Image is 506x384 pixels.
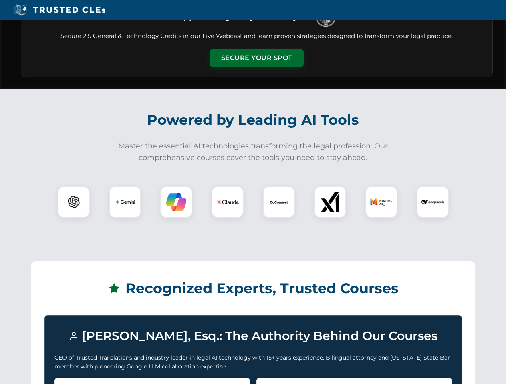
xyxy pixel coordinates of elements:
[58,186,90,218] div: ChatGPT
[421,191,444,213] img: DeepSeek Logo
[54,353,452,371] p: CEO of Trusted Translations and industry leader in legal AI technology with 15+ years experience....
[166,192,186,212] img: Copilot Logo
[210,49,304,67] button: Secure Your Spot
[115,192,135,212] img: Gemini Logo
[269,192,289,212] img: CoCounsel Logo
[216,191,239,213] img: Claude Logo
[44,274,462,302] h2: Recognized Experts, Trusted Courses
[417,186,449,218] div: DeepSeek
[160,186,192,218] div: Copilot
[370,191,393,213] img: Mistral AI Logo
[31,106,475,134] h2: Powered by Leading AI Tools
[54,325,452,347] h3: [PERSON_NAME], Esq.: The Authority Behind Our Courses
[109,186,141,218] div: Gemini
[31,32,483,41] p: Secure 2.5 General & Technology Credits in our Live Webcast and learn proven strategies designed ...
[62,190,85,214] img: ChatGPT Logo
[263,186,295,218] div: CoCounsel
[320,192,340,212] img: xAI Logo
[314,186,346,218] div: xAI
[12,4,108,16] img: Trusted CLEs
[212,186,244,218] div: Claude
[113,140,393,164] p: Master the essential AI technologies transforming the legal profession. Our comprehensive courses...
[365,186,397,218] div: Mistral AI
